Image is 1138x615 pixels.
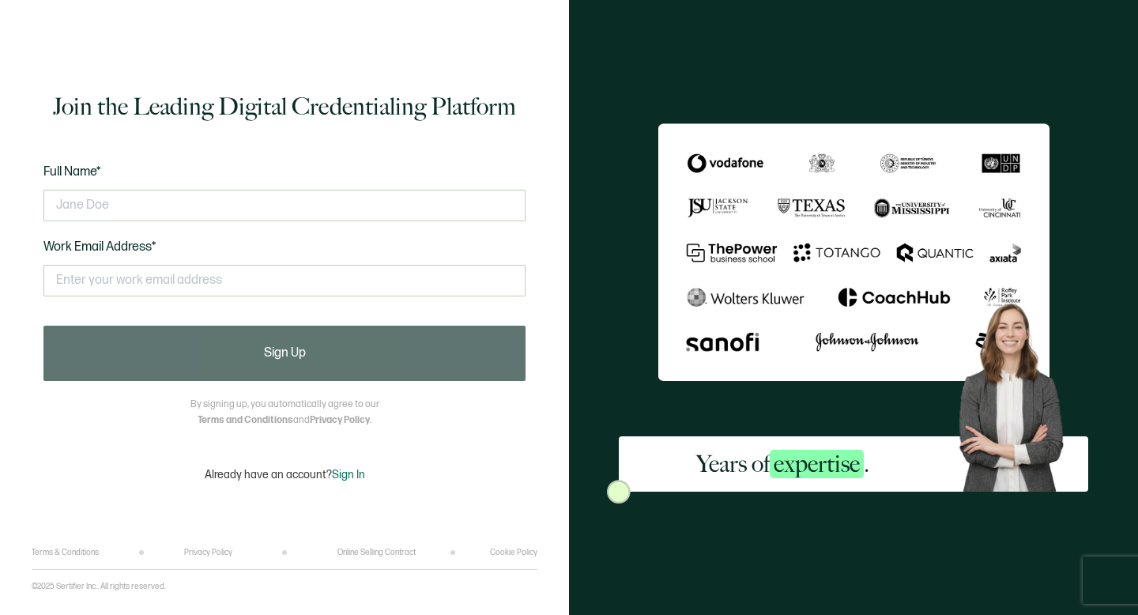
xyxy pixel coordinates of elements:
input: Jane Doe [43,190,526,221]
button: Sign Up [43,326,526,381]
span: Full Name* [43,164,101,179]
span: Sign In [332,468,365,481]
p: Already have an account? [205,468,365,481]
a: Privacy Policy [310,414,370,426]
a: Online Selling Contract [337,548,416,557]
h1: Join the Leading Digital Credentialing Platform [53,91,516,123]
img: Sertifier Signup - Years of <span class="strong-h">expertise</span>. [658,123,1049,381]
span: expertise [770,450,864,478]
p: ©2025 Sertifier Inc.. All rights reserved. [32,582,166,591]
span: Work Email Address* [43,240,156,255]
a: Cookie Policy [490,548,537,557]
a: Terms & Conditions [32,548,99,557]
a: Privacy Policy [184,548,232,557]
img: Sertifier Signup - Years of <span class="strong-h">expertise</span>. Hero [948,294,1088,492]
h2: Years of . [696,448,869,480]
p: By signing up, you automatically agree to our and . [190,397,379,428]
input: Enter your work email address [43,265,526,296]
a: Terms and Conditions [198,414,293,426]
img: Sertifier Signup [607,480,631,504]
span: Sign Up [264,347,306,360]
